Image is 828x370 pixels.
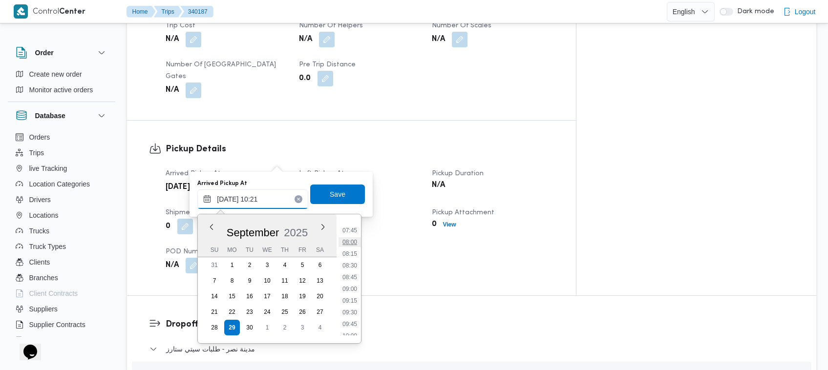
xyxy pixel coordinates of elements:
[16,47,107,59] button: Order
[259,273,275,288] div: day-10
[227,226,279,239] span: September
[432,180,445,191] b: N/A
[330,188,345,200] span: Save
[12,254,111,270] button: Clients
[284,226,308,239] span: 2025
[277,320,293,335] div: day-2
[259,243,275,257] div: We
[8,66,115,102] div: Order
[207,320,222,335] div: day-28
[242,288,257,304] div: day-16
[35,47,54,59] h3: Order
[16,110,107,122] button: Database
[166,62,276,80] span: Number of [GEOGRAPHIC_DATA] Gates
[12,161,111,176] button: live Tracking
[29,147,44,159] span: Trips
[277,273,293,288] div: day-11
[29,334,54,346] span: Devices
[29,272,58,284] span: Branches
[12,301,111,317] button: Suppliers
[197,180,247,187] label: Arrived Pickup At
[312,320,328,335] div: day-4
[224,257,240,273] div: day-1
[12,145,111,161] button: Trips
[12,129,111,145] button: Orders
[166,22,195,29] span: Trip Cost
[29,241,66,252] span: Truck Types
[29,131,50,143] span: Orders
[295,243,310,257] div: Fr
[208,223,215,231] button: Previous Month
[14,4,28,19] img: X8yXhbKr1z7QwAAAABJRU5ErkJggg==
[206,257,329,335] div: month-2025-09
[310,185,365,204] button: Save
[166,318,794,331] h3: Dropoff Details
[166,209,254,216] span: Shipment Number of Units
[312,304,328,320] div: day-27
[312,257,328,273] div: day-6
[432,22,491,29] span: Number of Scales
[277,243,293,257] div: Th
[149,343,794,355] button: مدينة نصر - طلبات سيتي ستارز
[180,6,213,18] button: 340187
[12,82,111,98] button: Monitor active orders
[779,2,820,21] button: Logout
[224,243,240,257] div: Mo
[299,170,344,177] span: Left Pickup At
[29,68,82,80] span: Create new order
[277,288,293,304] div: day-18
[12,66,111,82] button: Create new order
[312,288,328,304] div: day-20
[339,214,361,224] li: 07:30
[432,219,437,230] b: 0
[29,256,50,268] span: Clients
[295,304,310,320] div: day-26
[299,73,311,84] b: 0.0
[339,237,361,247] li: 08:00
[127,6,156,18] button: Home
[339,249,361,259] li: 08:15
[29,319,85,330] span: Supplier Contracts
[295,273,310,288] div: day-12
[10,331,41,360] iframe: chat widget
[29,178,90,190] span: Location Categories
[29,194,51,206] span: Drivers
[339,331,361,341] li: 10:00
[12,270,111,286] button: Branches
[259,304,275,320] div: day-24
[29,163,67,174] span: live Tracking
[224,304,240,320] div: day-22
[319,223,327,231] button: Next month
[12,207,111,223] button: Locations
[795,6,816,18] span: Logout
[339,296,361,306] li: 09:15
[312,243,328,257] div: Sa
[432,209,494,216] span: Pickup Attachment
[242,257,257,273] div: day-2
[259,257,275,273] div: day-3
[224,320,240,335] div: day-29
[166,170,221,177] span: Arrived Pickup At
[166,143,554,156] h3: Pickup Details
[439,219,460,230] button: View
[29,209,59,221] span: Locations
[207,257,222,273] div: day-31
[8,129,115,341] div: Database
[242,243,257,257] div: Tu
[12,192,111,207] button: Drivers
[259,288,275,304] div: day-17
[12,176,111,192] button: Location Categories
[339,261,361,270] li: 08:30
[207,273,222,288] div: day-7
[59,8,85,16] b: Center
[197,189,308,209] input: Press the down key to enter a popover containing a calendar. Press the escape key to close the po...
[295,257,310,273] div: day-5
[432,34,445,45] b: N/A
[299,34,312,45] b: N/A
[29,84,93,96] span: Monitor active orders
[295,320,310,335] div: day-3
[443,221,456,228] b: View
[166,343,255,355] span: مدينة نصر - طلبات سيتي ستارز
[207,243,222,257] div: Su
